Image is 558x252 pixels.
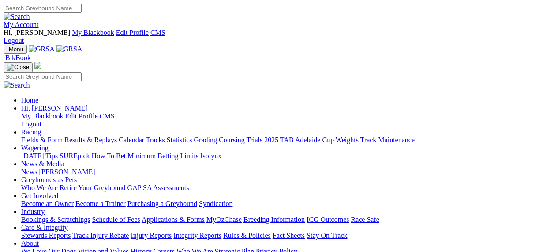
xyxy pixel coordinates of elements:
a: [PERSON_NAME] [39,168,95,176]
div: Industry [21,216,554,224]
a: Schedule of Fees [92,216,140,223]
a: Tracks [146,136,165,144]
a: Wagering [21,144,49,152]
a: Results & Replays [64,136,117,144]
a: Who We Are [21,184,58,191]
a: Greyhounds as Pets [21,176,77,183]
a: Stay On Track [307,232,347,239]
a: News & Media [21,160,64,168]
a: Care & Integrity [21,224,68,231]
div: News & Media [21,168,554,176]
div: Get Involved [21,200,554,208]
a: Hi, [PERSON_NAME] [21,104,90,112]
button: Toggle navigation [4,45,27,54]
img: GRSA [29,45,55,53]
div: Care & Integrity [21,232,554,240]
img: Search [4,13,30,21]
a: Grading [194,136,217,144]
div: Hi, [PERSON_NAME] [21,112,554,128]
a: About [21,240,39,247]
button: Toggle navigation [4,62,33,72]
a: Injury Reports [131,232,172,239]
a: Become a Trainer [75,200,126,207]
a: My Account [4,21,39,28]
a: News [21,168,37,176]
a: Edit Profile [65,112,98,120]
span: Hi, [PERSON_NAME] [21,104,88,112]
a: BlkBook [4,54,31,61]
a: Integrity Reports [173,232,221,239]
a: Trials [246,136,262,144]
a: [DATE] Tips [21,152,58,160]
a: Fields & Form [21,136,63,144]
a: Syndication [199,200,232,207]
a: Calendar [119,136,144,144]
input: Search [4,4,82,13]
a: Race Safe [351,216,379,223]
img: GRSA [56,45,82,53]
a: Track Injury Rebate [72,232,129,239]
div: Wagering [21,152,554,160]
a: Get Involved [21,192,58,199]
a: CMS [100,112,115,120]
div: Racing [21,136,554,144]
a: Isolynx [200,152,221,160]
a: Stewards Reports [21,232,71,239]
a: Statistics [167,136,192,144]
a: My Blackbook [72,29,114,36]
a: GAP SA Assessments [127,184,189,191]
a: Purchasing a Greyhound [127,200,197,207]
a: Logout [4,37,24,44]
img: logo-grsa-white.png [34,62,41,69]
a: MyOzChase [206,216,242,223]
a: Industry [21,208,45,215]
img: Search [4,81,30,89]
a: Applications & Forms [142,216,205,223]
a: Rules & Policies [223,232,271,239]
span: BlkBook [5,54,31,61]
a: SUREpick [60,152,90,160]
a: CMS [150,29,165,36]
a: Edit Profile [116,29,149,36]
span: Hi, [PERSON_NAME] [4,29,70,36]
a: Breeding Information [243,216,305,223]
a: Weights [336,136,359,144]
a: Minimum Betting Limits [127,152,198,160]
a: ICG Outcomes [307,216,349,223]
a: My Blackbook [21,112,64,120]
a: Become an Owner [21,200,74,207]
a: Fact Sheets [273,232,305,239]
img: Close [7,64,29,71]
a: Racing [21,128,41,136]
a: Logout [21,120,41,128]
div: My Account [4,29,554,45]
span: Menu [9,46,23,53]
a: How To Bet [92,152,126,160]
a: Home [21,96,38,104]
input: Search [4,72,82,81]
a: Track Maintenance [360,136,415,144]
a: Bookings & Scratchings [21,216,90,223]
div: Greyhounds as Pets [21,184,554,192]
a: Retire Your Greyhound [60,184,126,191]
a: 2025 TAB Adelaide Cup [264,136,334,144]
a: Coursing [219,136,245,144]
